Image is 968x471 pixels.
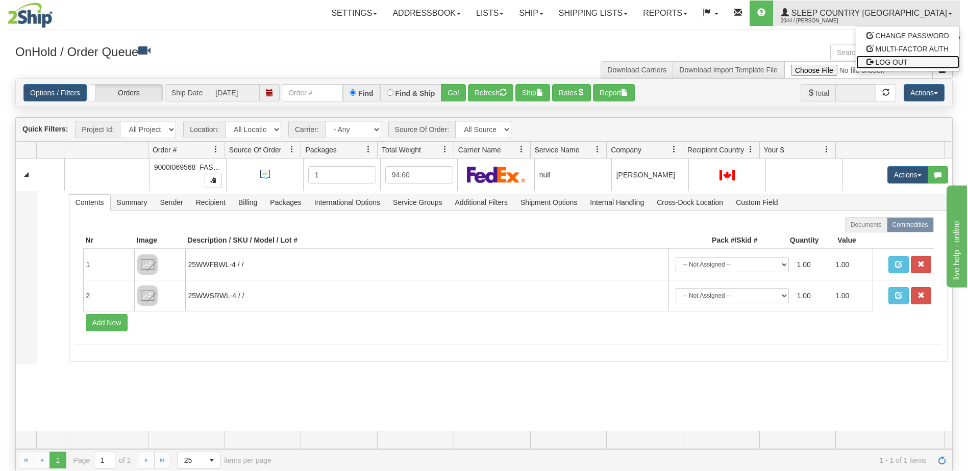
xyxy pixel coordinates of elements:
a: Total Weight filter column settings [436,141,454,158]
span: Custom Field [730,194,784,211]
button: Rates [552,84,591,101]
span: Recipient Country [687,145,744,155]
a: Download Import Template File [679,66,778,74]
span: Service Groups [387,194,448,211]
th: Pack #/Skid # [668,232,760,249]
a: Packages filter column settings [360,141,377,158]
a: Company filter column settings [665,141,683,158]
span: Billing [232,194,263,211]
img: 8DAB37Fk3hKpn3AAAAAElFTkSuQmCC [137,254,158,275]
th: Nr [83,232,134,249]
span: Shipment Options [514,194,583,211]
span: Ship Date [165,84,209,101]
a: Ship [511,1,551,26]
a: Collapse [20,168,33,181]
span: Page sizes drop down [178,452,220,469]
img: CA [719,170,735,180]
span: select [204,452,220,468]
button: Actions [887,166,928,184]
a: MULTI-FACTOR AUTH [856,42,959,56]
img: logo2044.jpg [8,3,53,28]
th: Image [134,232,185,249]
span: Packages [264,194,307,211]
a: Sleep Country [GEOGRAPHIC_DATA] 2044 / [PERSON_NAME] [773,1,960,26]
a: Options / Filters [23,84,87,101]
span: Total Weight [382,145,421,155]
span: Source Of Order [229,145,282,155]
a: Download Carriers [607,66,666,74]
label: Find & Ship [395,90,435,97]
input: Search [830,44,933,61]
span: Project Id: [75,121,120,138]
button: Ship [515,84,550,101]
input: Order # [282,84,343,101]
th: Description / SKU / Model / Lot # [185,232,668,249]
td: [PERSON_NAME] [611,159,688,191]
span: Source Of Order: [388,121,456,138]
span: 9000I069568_FASUS [154,163,223,171]
span: Service Name [535,145,580,155]
label: Find [358,90,374,97]
a: Recipient Country filter column settings [742,141,759,158]
span: Page 1 [49,452,66,468]
span: Carrier Name [458,145,501,155]
input: Import [784,61,933,78]
a: Settings [324,1,385,26]
span: LOG OUT [876,58,908,66]
a: Source Of Order filter column settings [283,141,301,158]
button: Copy to clipboard [205,173,222,188]
td: 1.00 [831,284,870,307]
a: Service Name filter column settings [589,141,606,158]
span: Total [801,84,836,101]
input: Page 1 [94,452,115,468]
td: 25WWFBWL-4 / / [185,249,668,280]
span: Sender [154,194,189,211]
div: Support: 1 - 855 - 55 - 2SHIP [8,35,960,43]
td: 1.00 [793,253,832,276]
button: Add New [86,314,128,331]
span: Summary [111,194,154,211]
a: Reports [635,1,695,26]
span: Recipient [190,194,232,211]
td: 2 [83,280,134,311]
span: International Options [308,194,386,211]
span: items per page [178,452,271,469]
span: Internal Handling [584,194,650,211]
a: Addressbook [385,1,468,26]
img: API [257,166,274,183]
span: Additional Filters [449,194,514,211]
a: Your $ filter column settings [818,141,835,158]
label: Documents [845,217,887,232]
div: live help - online [8,6,94,18]
a: CHANGE PASSWORD [856,29,959,42]
a: Shipping lists [551,1,635,26]
a: LOG OUT [856,56,959,69]
span: 1 - 1 of 1 items [286,456,927,464]
span: Carrier: [288,121,325,138]
span: Location: [183,121,225,138]
span: 2044 / [PERSON_NAME] [781,16,857,26]
span: Contents [69,194,110,211]
button: Refresh [468,84,513,101]
td: 1.00 [793,284,832,307]
td: null [534,159,611,191]
td: 1.00 [831,253,870,276]
button: Actions [904,84,945,101]
iframe: chat widget [945,184,967,287]
span: MULTI-FACTOR AUTH [876,45,949,53]
th: Value [822,232,873,249]
span: 25 [184,455,197,465]
label: Quick Filters: [22,124,68,134]
span: CHANGE PASSWORD [876,32,949,40]
label: Orders [89,85,162,101]
td: 1 [83,249,134,280]
label: Commodities [887,217,934,232]
img: FedEx Express® [467,166,526,183]
img: 8DAB37Fk3hKpn3AAAAAElFTkSuQmCC [137,285,158,306]
span: Order # [153,145,177,155]
span: Cross-Dock Location [651,194,729,211]
h3: OnHold / Order Queue [15,44,477,59]
div: grid toolbar [16,118,952,142]
a: Order # filter column settings [207,141,225,158]
th: Quantity [760,232,822,249]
